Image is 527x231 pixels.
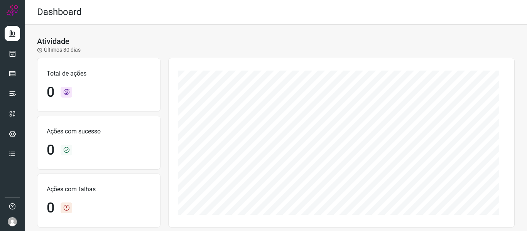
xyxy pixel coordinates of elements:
h2: Dashboard [37,7,82,18]
p: Total de ações [47,69,151,78]
h3: Atividade [37,37,69,46]
h1: 0 [47,200,54,216]
h1: 0 [47,84,54,101]
img: avatar-user-boy.jpg [8,217,17,226]
img: Logo [7,5,18,16]
p: Ações com sucesso [47,127,151,136]
p: Ações com falhas [47,185,151,194]
p: Últimos 30 dias [37,46,81,54]
h1: 0 [47,142,54,158]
